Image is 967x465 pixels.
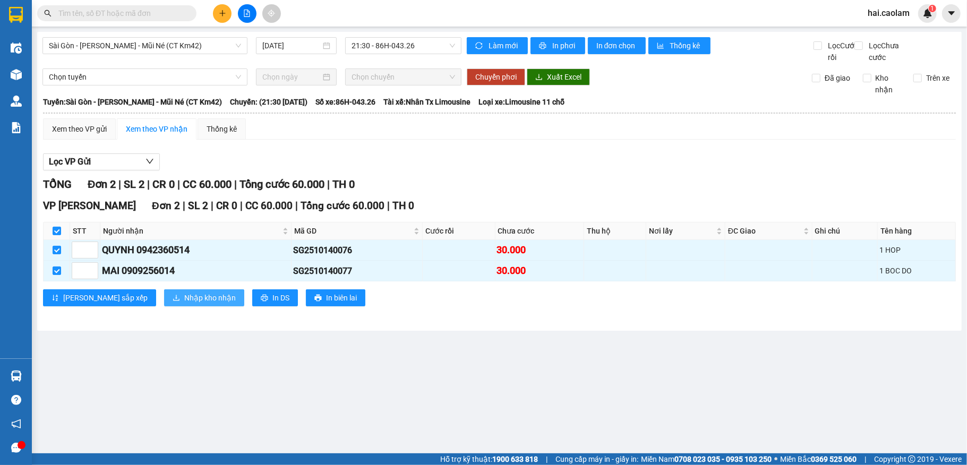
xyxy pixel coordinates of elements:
[230,96,307,108] span: Chuyến: (21:30 [DATE])
[262,71,321,83] input: Chọn ngày
[118,178,121,191] span: |
[262,40,321,51] input: 14/10/2025
[824,40,860,63] span: Lọc Cước rồi
[539,42,548,50] span: printer
[871,72,906,96] span: Kho nhận
[146,157,154,166] span: down
[252,289,298,306] button: printerIn DS
[9,7,23,23] img: logo-vxr
[527,68,590,85] button: downloadXuất Excel
[43,178,72,191] span: TỔNG
[859,6,918,20] span: hai.caolam
[942,4,961,23] button: caret-down
[11,69,22,80] img: warehouse-icon
[240,200,243,212] span: |
[352,69,455,85] span: Chọn chuyến
[392,200,414,212] span: TH 0
[63,292,148,304] span: [PERSON_NAME] sắp xếp
[497,243,583,257] div: 30.000
[43,200,136,212] span: VP [PERSON_NAME]
[11,122,22,133] img: solution-icon
[489,40,519,51] span: Làm mới
[326,292,357,304] span: In biên lai
[879,265,954,277] div: 1 BOC DO
[670,40,702,51] span: Thống kê
[147,178,150,191] span: |
[293,244,421,257] div: SG2510140076
[315,96,375,108] span: Số xe: 86H-043.26
[547,71,581,83] span: Xuất Excel
[923,8,932,18] img: icon-new-feature
[306,289,365,306] button: printerIn biên lai
[475,42,484,50] span: sync
[478,96,564,108] span: Loại xe: Limousine 11 chỗ
[929,5,936,12] sup: 1
[811,455,857,463] strong: 0369 525 060
[383,96,470,108] span: Tài xế: Nhân Tx Limousine
[314,294,322,303] span: printer
[243,10,251,17] span: file-add
[43,289,156,306] button: sort-ascending[PERSON_NAME] sắp xếp
[124,178,144,191] span: SL 2
[657,42,666,50] span: bar-chart
[497,263,583,278] div: 30.000
[878,222,956,240] th: Tên hàng
[234,178,237,191] span: |
[211,200,213,212] span: |
[584,222,646,240] th: Thu hộ
[49,155,91,168] span: Lọc VP Gửi
[11,96,22,107] img: warehouse-icon
[865,453,866,465] span: |
[216,200,237,212] span: CR 0
[188,200,208,212] span: SL 2
[11,42,22,54] img: warehouse-icon
[674,455,772,463] strong: 0708 023 035 - 0935 103 250
[11,443,21,453] span: message
[555,453,638,465] span: Cung cấp máy in - giấy in:
[780,453,857,465] span: Miền Bắc
[11,419,21,429] span: notification
[641,453,772,465] span: Miền Nam
[467,37,528,54] button: syncLàm mới
[43,153,160,170] button: Lọc VP Gửi
[70,222,100,240] th: STT
[648,37,711,54] button: bar-chartThống kê
[183,200,185,212] span: |
[213,4,232,23] button: plus
[238,4,256,23] button: file-add
[103,225,280,237] span: Người nhận
[728,225,801,237] span: ĐC Giao
[239,178,324,191] span: Tổng cước 60.000
[52,294,59,303] span: sort-ascending
[930,5,934,12] span: 1
[11,395,21,405] span: question-circle
[173,294,180,303] span: download
[52,123,107,135] div: Xem theo VP gửi
[152,178,175,191] span: CR 0
[947,8,956,18] span: caret-down
[102,243,289,257] div: QUYNH 0942360514
[552,40,577,51] span: In phơi
[295,200,298,212] span: |
[495,222,585,240] th: Chưa cước
[126,123,187,135] div: Xem theo VP nhận
[207,123,237,135] div: Thống kê
[268,10,275,17] span: aim
[58,7,184,19] input: Tìm tên, số ĐT hoặc mã đơn
[774,457,777,461] span: ⚪️
[327,178,330,191] span: |
[262,4,281,23] button: aim
[102,263,289,278] div: MAI 0909256014
[164,289,244,306] button: downloadNhập kho nhận
[219,10,226,17] span: plus
[467,68,525,85] button: Chuyển phơi
[43,98,222,106] b: Tuyến: Sài Gòn - [PERSON_NAME] - Mũi Né (CT Km42)
[184,292,236,304] span: Nhập kho nhận
[440,453,538,465] span: Hỗ trợ kỹ thuật:
[11,371,22,382] img: warehouse-icon
[292,240,423,261] td: SG2510140076
[649,225,714,237] span: Nơi lấy
[261,294,268,303] span: printer
[865,40,915,63] span: Lọc Chưa cước
[492,455,538,463] strong: 1900 633 818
